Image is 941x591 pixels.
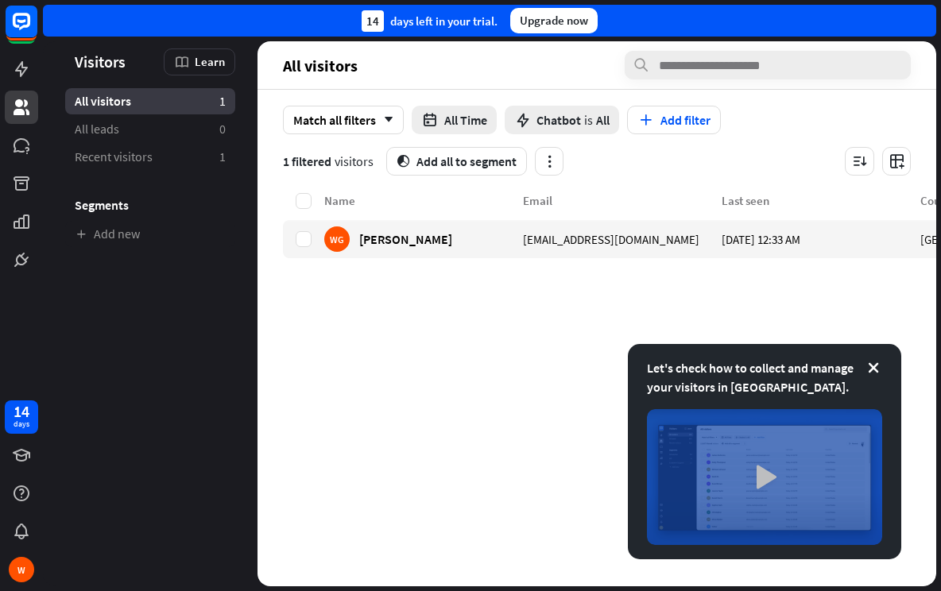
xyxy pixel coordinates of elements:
span: [DATE] 12:33 AM [722,231,800,246]
aside: 1 [219,93,226,110]
div: WG [324,226,350,252]
button: All Time [412,106,497,134]
span: All leads [75,121,119,137]
div: Match all filters [283,106,404,134]
a: Add new [65,221,235,247]
span: [EMAIL_ADDRESS][DOMAIN_NAME] [523,231,699,246]
span: Recent visitors [75,149,153,165]
span: is [584,112,593,128]
div: days [14,419,29,430]
div: Name [324,193,523,208]
i: arrow_down [376,115,393,125]
span: Chatbot [536,112,581,128]
a: All leads 0 [65,116,235,142]
button: segmentAdd all to segment [386,147,527,176]
a: Recent visitors 1 [65,144,235,170]
aside: 1 [219,149,226,165]
span: All [596,112,610,128]
button: Add filter [627,106,721,134]
span: Learn [195,54,225,69]
div: 14 [362,10,384,32]
div: Email [523,193,722,208]
span: [PERSON_NAME] [359,231,452,246]
a: 14 days [5,400,38,434]
img: image [647,409,882,545]
span: Visitors [75,52,126,71]
div: Let's check how to collect and manage your visitors in [GEOGRAPHIC_DATA]. [647,358,882,396]
span: All visitors [75,93,131,110]
div: Upgrade now [510,8,598,33]
h3: Segments [65,197,235,213]
div: W [9,557,34,582]
button: Open LiveChat chat widget [13,6,60,54]
i: segment [397,155,410,168]
div: Last seen [722,193,920,208]
div: days left in your trial. [362,10,498,32]
aside: 0 [219,121,226,137]
span: All visitors [283,56,358,75]
span: visitors [335,153,374,169]
span: 1 filtered [283,153,331,169]
div: 14 [14,404,29,419]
